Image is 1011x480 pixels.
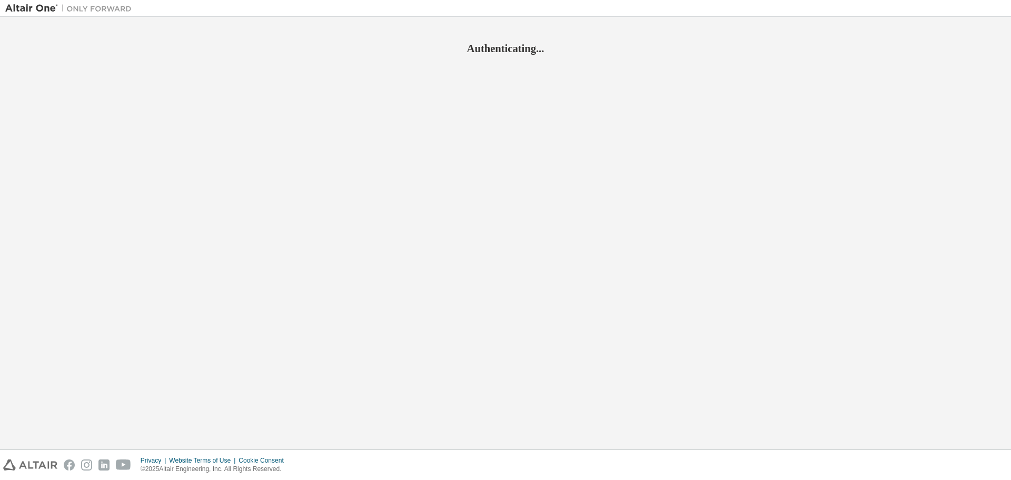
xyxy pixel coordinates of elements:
img: Altair One [5,3,137,14]
img: instagram.svg [81,459,92,471]
div: Privacy [141,456,169,465]
img: facebook.svg [64,459,75,471]
div: Website Terms of Use [169,456,239,465]
p: © 2025 Altair Engineering, Inc. All Rights Reserved. [141,465,290,474]
div: Cookie Consent [239,456,290,465]
img: youtube.svg [116,459,131,471]
img: altair_logo.svg [3,459,57,471]
h2: Authenticating... [5,42,1006,55]
img: linkedin.svg [98,459,110,471]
